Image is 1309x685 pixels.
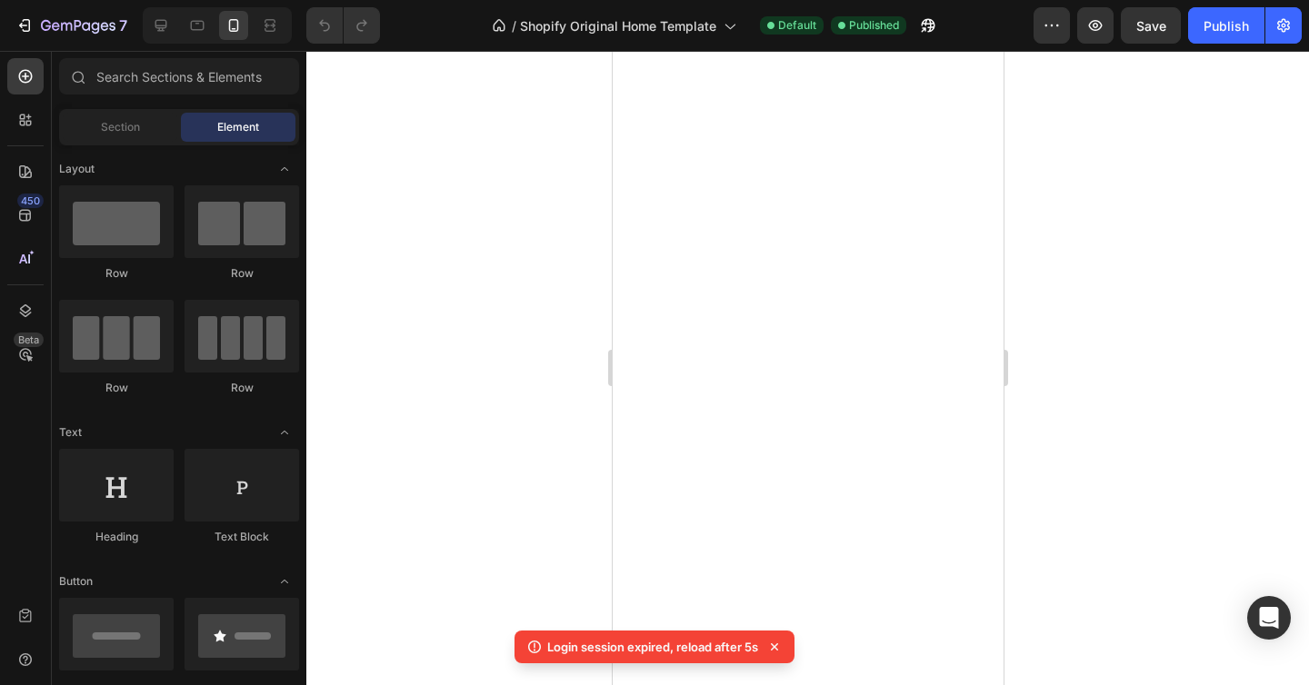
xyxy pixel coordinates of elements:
button: Save [1121,7,1181,44]
p: Login session expired, reload after 5s [547,638,758,656]
div: Undo/Redo [306,7,380,44]
span: Text [59,424,82,441]
span: Toggle open [270,567,299,596]
div: Row [185,380,299,396]
iframe: Design area [613,51,1004,685]
p: 7 [119,15,127,36]
input: Search Sections & Elements [59,58,299,94]
span: Toggle open [270,418,299,447]
div: Heading [59,529,174,545]
span: Element [217,119,259,135]
span: / [512,16,516,35]
span: Toggle open [270,154,299,184]
div: Publish [1204,16,1249,35]
button: 7 [7,7,135,44]
span: Shopify Original Home Template [520,16,716,35]
div: Row [185,265,299,282]
div: Beta [14,333,44,347]
span: Save [1136,18,1166,34]
div: Row [59,380,174,396]
span: Layout [59,161,95,177]
span: Default [778,17,816,34]
button: Publish [1188,7,1264,44]
span: Section [101,119,140,135]
div: Open Intercom Messenger [1247,596,1291,640]
span: Button [59,573,93,590]
div: Row [59,265,174,282]
div: Text Block [185,529,299,545]
div: 450 [17,194,44,208]
span: Published [849,17,899,34]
